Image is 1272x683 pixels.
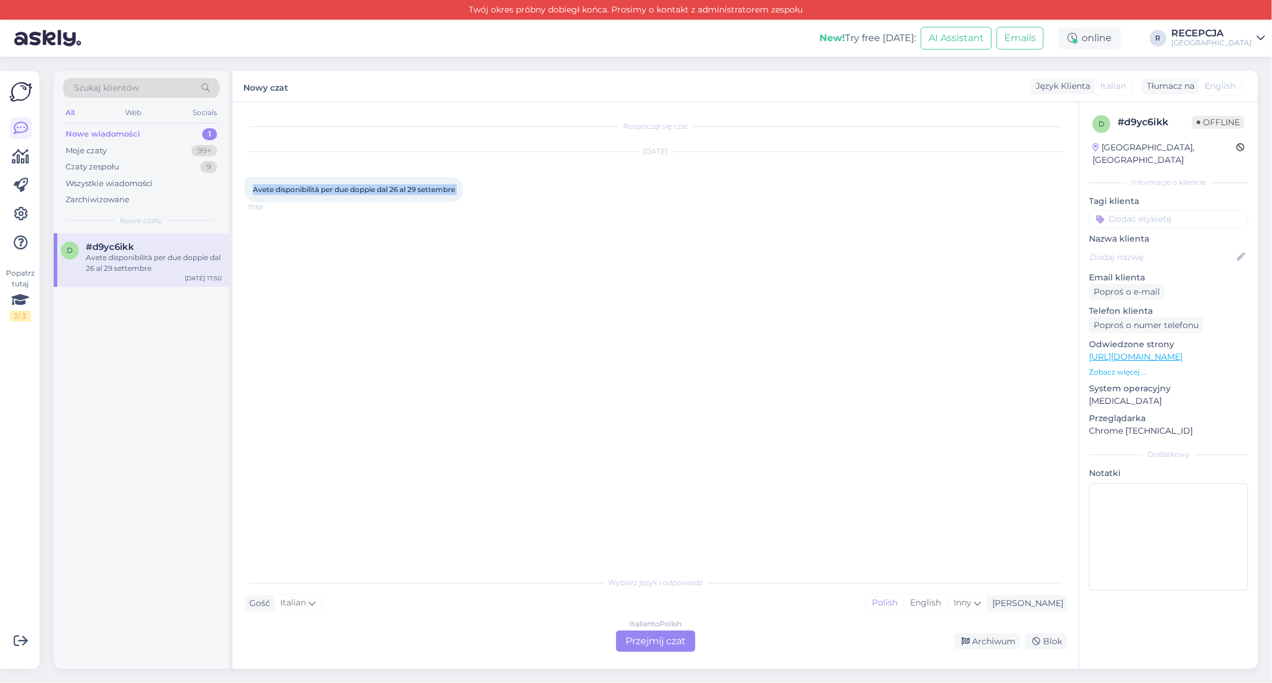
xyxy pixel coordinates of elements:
div: RECEPCJA [1171,29,1252,38]
div: English [903,594,947,612]
div: Poproś o numer telefonu [1089,317,1203,333]
p: Nazwa klienta [1089,233,1248,245]
div: Gość [245,597,270,610]
span: d [1098,119,1104,128]
span: Inny [954,597,971,608]
a: [URL][DOMAIN_NAME] [1089,351,1183,362]
p: Chrome [TECHNICAL_ID] [1089,425,1248,437]
p: Tagi klienta [1089,195,1248,208]
div: 2 / 3 [10,311,31,322]
input: Dodać etykietę [1089,210,1248,228]
div: Przejmij czat [616,631,695,652]
div: Nowe wiadomości [66,128,140,140]
p: Notatki [1089,467,1248,480]
span: Szukaj klientów [74,82,139,94]
div: Wybierz język i odpowiedz [245,577,1067,588]
div: Italian to Polish [630,619,682,629]
span: Italian [280,597,306,610]
button: AI Assistant [921,27,992,50]
div: Informacje o kliencie [1089,177,1248,188]
div: Avete disponibilità per due doppie dal 26 al 29 settembre [86,252,222,274]
span: English [1205,80,1236,92]
p: Przeglądarka [1089,412,1248,425]
div: [DATE] 17:50 [185,274,222,283]
p: Email klienta [1089,271,1248,284]
div: Język Klienta [1031,80,1090,92]
div: Dodatkowy [1089,449,1248,460]
p: Telefon klienta [1089,305,1248,317]
div: Popatrz tutaj [10,268,31,322]
p: System operacyjny [1089,382,1248,395]
label: Nowy czat [243,78,288,94]
div: Try free [DATE]: [819,31,916,45]
div: Poproś o e-mail [1089,284,1165,300]
div: [DATE] [245,146,1067,157]
div: [PERSON_NAME] [988,597,1063,610]
div: R [1150,30,1166,47]
span: #d9yc6ikk [86,242,134,252]
div: online [1058,27,1121,49]
div: [GEOGRAPHIC_DATA] [1171,38,1252,48]
span: d [67,246,73,255]
p: Zobacz więcej ... [1089,367,1248,378]
div: Czaty zespołu [66,161,119,173]
span: Italian [1100,80,1126,92]
div: 99+ [191,145,217,157]
div: Web [123,105,144,120]
div: Polish [866,594,903,612]
img: Askly Logo [10,81,32,103]
b: New! [819,32,845,44]
span: Avete disponibilità per due doppie dal 26 al 29 settembre [253,185,455,194]
div: Zarchiwizowane [66,194,129,206]
div: Tłumacz na [1142,80,1194,92]
p: Odwiedzone strony [1089,338,1248,351]
button: Emails [996,27,1044,50]
input: Dodaj nazwę [1090,251,1234,264]
div: Blok [1025,633,1067,650]
p: [MEDICAL_DATA] [1089,395,1248,407]
div: All [63,105,77,120]
a: RECEPCJA[GEOGRAPHIC_DATA] [1171,29,1265,48]
div: Archiwum [954,633,1020,650]
div: # d9yc6ikk [1118,115,1192,129]
div: Moje czaty [66,145,107,157]
div: Wszystkie wiadomości [66,178,153,190]
div: [GEOGRAPHIC_DATA], [GEOGRAPHIC_DATA] [1093,141,1236,166]
div: 9 [200,161,217,173]
div: Rozpoczął się czat [245,121,1067,132]
div: Socials [190,105,219,120]
span: Nowe czaty [120,215,163,226]
span: Offline [1192,116,1245,129]
span: 17:50 [248,203,293,212]
div: 1 [202,128,217,140]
